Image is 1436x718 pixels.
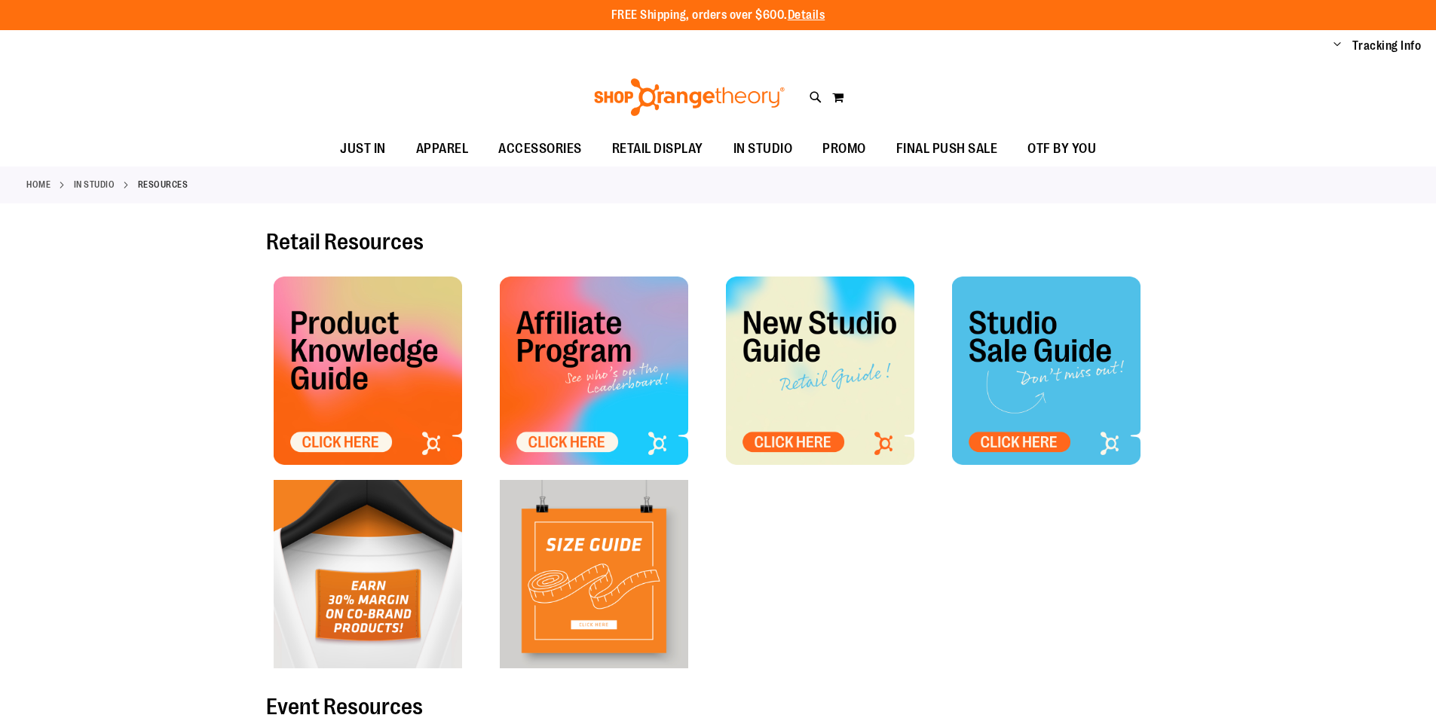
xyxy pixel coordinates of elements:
span: JUST IN [340,132,386,166]
a: Tracking Info [1352,38,1422,54]
a: APPAREL [401,132,484,167]
button: Account menu [1333,38,1341,53]
img: Shop Orangetheory [592,78,787,116]
img: OTF - Studio Sale Tile [952,277,1141,465]
strong: Resources [138,178,188,191]
span: PROMO [822,132,866,166]
a: JUST IN [325,132,401,167]
span: ACCESSORIES [498,132,582,166]
a: RETAIL DISPLAY [597,132,718,167]
a: IN STUDIO [718,132,808,166]
h2: Retail Resources [266,230,1171,254]
a: PROMO [807,132,881,167]
span: IN STUDIO [733,132,793,166]
img: OTF Affiliate Tile [500,277,688,465]
a: Home [26,178,51,191]
p: FREE Shipping, orders over $600. [611,7,825,24]
a: FINAL PUSH SALE [881,132,1013,167]
span: OTF BY YOU [1027,132,1096,166]
span: RETAIL DISPLAY [612,132,703,166]
span: FINAL PUSH SALE [896,132,998,166]
img: OTF Tile - Co Brand Marketing [274,480,462,668]
a: ACCESSORIES [483,132,597,167]
span: APPAREL [416,132,469,166]
a: IN STUDIO [74,178,115,191]
a: OTF BY YOU [1012,132,1111,167]
a: Details [788,8,825,22]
